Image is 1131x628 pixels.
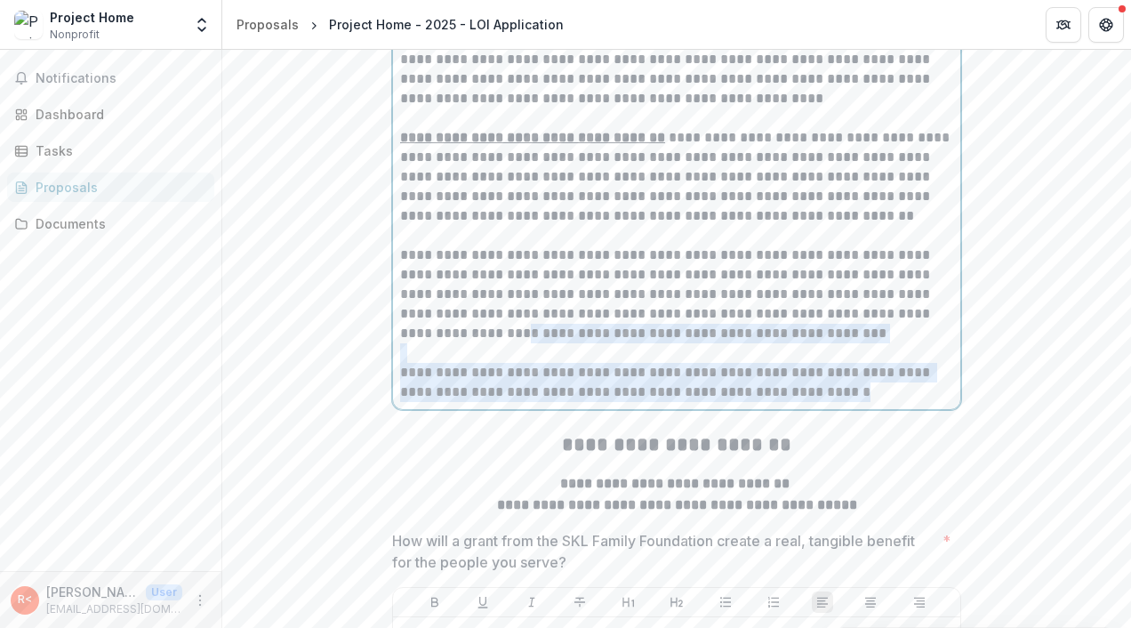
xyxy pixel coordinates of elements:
[46,601,182,617] p: [EMAIL_ADDRESS][DOMAIN_NAME]
[618,592,639,613] button: Heading 1
[146,584,182,600] p: User
[36,105,200,124] div: Dashboard
[46,583,139,601] p: [PERSON_NAME] <[EMAIL_ADDRESS][DOMAIN_NAME]> <[EMAIL_ADDRESS][DOMAIN_NAME]>
[715,592,736,613] button: Bullet List
[812,592,833,613] button: Align Left
[329,15,564,34] div: Project Home - 2025 - LOI Application
[36,141,200,160] div: Tasks
[1088,7,1124,43] button: Get Help
[569,592,590,613] button: Strike
[229,12,571,37] nav: breadcrumb
[424,592,445,613] button: Bold
[1046,7,1081,43] button: Partners
[189,590,211,611] button: More
[50,27,100,43] span: Nonprofit
[7,136,214,165] a: Tasks
[909,592,930,613] button: Align Right
[50,8,134,27] div: Project Home
[18,594,32,606] div: Robert <robertsmith@projecthome.org> <robertsmith@projecthome.org>
[7,173,214,202] a: Proposals
[229,12,306,37] a: Proposals
[36,214,200,233] div: Documents
[7,209,214,238] a: Documents
[472,592,493,613] button: Underline
[666,592,687,613] button: Heading 2
[860,592,881,613] button: Align Center
[237,15,299,34] div: Proposals
[763,592,784,613] button: Ordered List
[189,7,214,43] button: Open entity switcher
[36,71,207,86] span: Notifications
[14,11,43,39] img: Project Home
[392,530,935,573] p: How will a grant from the SKL Family Foundation create a real, tangible benefit for the people yo...
[7,100,214,129] a: Dashboard
[36,178,200,197] div: Proposals
[521,592,542,613] button: Italicize
[7,64,214,93] button: Notifications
